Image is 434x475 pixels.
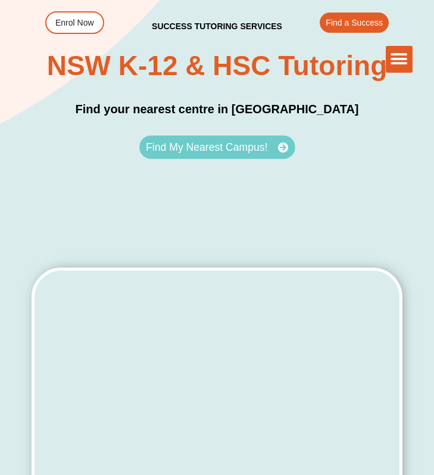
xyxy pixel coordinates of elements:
a: Enrol Now [45,11,104,34]
span: Find a Success [326,18,383,27]
a: Find My Nearest Campus! [139,135,295,159]
h3: Find your nearest centre in [GEOGRAPHIC_DATA] [76,100,359,119]
span: Enrol Now [55,18,94,27]
div: Menu Toggle [386,46,413,73]
iframe: Chat Widget [230,340,434,475]
span: Find My Nearest Campus! [146,142,267,153]
a: Find a Success [320,13,389,33]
